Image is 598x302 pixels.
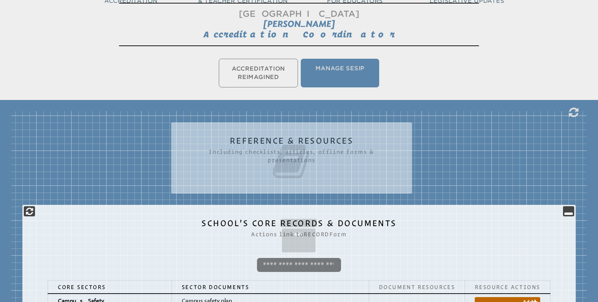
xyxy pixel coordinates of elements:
[475,283,540,290] p: Resource Actions
[182,283,359,290] p: Sector Documents
[185,136,398,181] h2: Reference & Resources
[58,283,162,290] p: Core Sectors
[301,59,379,87] li: Manage SESIP
[36,219,562,255] h2: School’s Core Records & Documents
[203,29,395,39] span: Accreditation Coordinator
[263,19,335,29] span: [PERSON_NAME]
[379,283,455,290] p: Document Resources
